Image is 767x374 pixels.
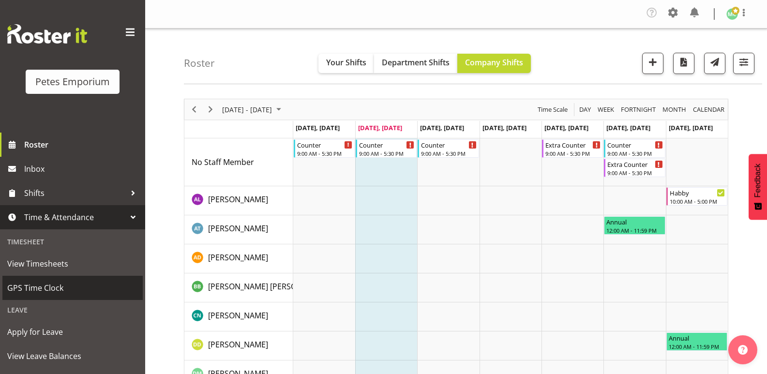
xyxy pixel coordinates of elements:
div: 9:00 AM - 5:30 PM [421,150,476,157]
span: Time Scale [537,104,569,116]
a: View Leave Balances [2,344,143,368]
div: Previous [186,99,202,120]
div: Leave [2,300,143,320]
td: Abigail Lane resource [184,186,293,215]
span: calendar [692,104,725,116]
div: 9:00 AM - 5:30 PM [545,150,601,157]
div: Extra Counter [545,140,601,150]
a: [PERSON_NAME] [208,223,268,234]
button: Add a new shift [642,53,663,74]
span: Apply for Leave [7,325,138,339]
span: Feedback [753,164,762,197]
a: View Timesheets [2,252,143,276]
button: Filter Shifts [733,53,754,74]
button: Timeline Day [578,104,593,116]
img: Rosterit website logo [7,24,87,44]
div: Counter [297,140,352,150]
div: Counter [359,140,414,150]
span: [DATE], [DATE] [669,123,713,132]
td: Alex-Micheal Taniwha resource [184,215,293,244]
span: Shifts [24,186,126,200]
div: 9:00 AM - 5:30 PM [297,150,352,157]
a: [PERSON_NAME] [208,310,268,321]
button: Month [692,104,726,116]
td: Danielle Donselaar resource [184,331,293,360]
span: View Timesheets [7,256,138,271]
div: Counter [607,140,662,150]
td: Beena Beena resource [184,273,293,302]
div: Next [202,99,219,120]
a: No Staff Member [192,156,254,168]
span: [DATE], [DATE] [420,123,464,132]
span: [DATE] - [DATE] [221,104,273,116]
div: Abigail Lane"s event - Habby Begin From Sunday, September 14, 2025 at 10:00:00 AM GMT+12:00 Ends ... [666,187,727,206]
div: No Staff Member"s event - Counter Begin From Saturday, September 13, 2025 at 9:00:00 AM GMT+12:00... [604,139,665,158]
div: Annual [669,333,725,343]
div: 12:00 AM - 11:59 PM [669,343,725,350]
a: [PERSON_NAME] [208,194,268,205]
span: View Leave Balances [7,349,138,363]
span: Time & Attendance [24,210,126,224]
img: melissa-cowen2635.jpg [726,8,738,20]
span: [PERSON_NAME] [208,194,268,205]
button: Time Scale [536,104,570,116]
div: Annual [606,217,662,226]
button: Timeline Week [596,104,616,116]
h4: Roster [184,58,215,69]
button: Company Shifts [457,54,531,73]
div: Extra Counter [607,159,662,169]
button: Department Shifts [374,54,457,73]
span: Your Shifts [326,57,366,68]
a: [PERSON_NAME] [208,252,268,263]
a: GPS Time Clock [2,276,143,300]
div: Alex-Micheal Taniwha"s event - Annual Begin From Saturday, September 13, 2025 at 12:00:00 AM GMT+... [604,216,665,235]
a: [PERSON_NAME] [PERSON_NAME] [208,281,330,292]
button: Next [204,104,217,116]
button: Feedback - Show survey [749,154,767,220]
div: 9:00 AM - 5:30 PM [359,150,414,157]
div: No Staff Member"s event - Extra Counter Begin From Friday, September 12, 2025 at 9:00:00 AM GMT+1... [542,139,603,158]
span: No Staff Member [192,157,254,167]
div: Counter [421,140,476,150]
span: Week [597,104,615,116]
div: No Staff Member"s event - Counter Begin From Wednesday, September 10, 2025 at 9:00:00 AM GMT+12:0... [418,139,479,158]
div: Danielle Donselaar"s event - Annual Begin From Sunday, September 14, 2025 at 12:00:00 AM GMT+12:0... [666,332,727,351]
span: Month [662,104,687,116]
span: Inbox [24,162,140,176]
span: [DATE], [DATE] [358,123,402,132]
div: No Staff Member"s event - Extra Counter Begin From Saturday, September 13, 2025 at 9:00:00 AM GMT... [604,159,665,177]
td: Christine Neville resource [184,302,293,331]
span: Department Shifts [382,57,450,68]
div: Timesheet [2,232,143,252]
span: [DATE], [DATE] [544,123,588,132]
span: [DATE], [DATE] [296,123,340,132]
div: 9:00 AM - 5:30 PM [607,169,662,177]
button: Timeline Month [661,104,688,116]
span: Fortnight [620,104,657,116]
span: Roster [24,137,140,152]
button: Send a list of all shifts for the selected filtered period to all rostered employees. [704,53,725,74]
div: Petes Emporium [35,75,110,89]
button: Download a PDF of the roster according to the set date range. [673,53,694,74]
span: [DATE], [DATE] [606,123,650,132]
td: Amelia Denz resource [184,244,293,273]
img: help-xxl-2.png [738,345,748,355]
a: [PERSON_NAME] [208,339,268,350]
span: Company Shifts [465,57,523,68]
button: Your Shifts [318,54,374,73]
span: Day [578,104,592,116]
td: No Staff Member resource [184,138,293,186]
span: [DATE], [DATE] [482,123,526,132]
button: September 08 - 14, 2025 [221,104,286,116]
span: GPS Time Clock [7,281,138,295]
div: 12:00 AM - 11:59 PM [606,226,662,234]
div: 10:00 AM - 5:00 PM [670,197,725,205]
div: 9:00 AM - 5:30 PM [607,150,662,157]
div: Habby [670,188,725,197]
a: Apply for Leave [2,320,143,344]
button: Previous [188,104,201,116]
